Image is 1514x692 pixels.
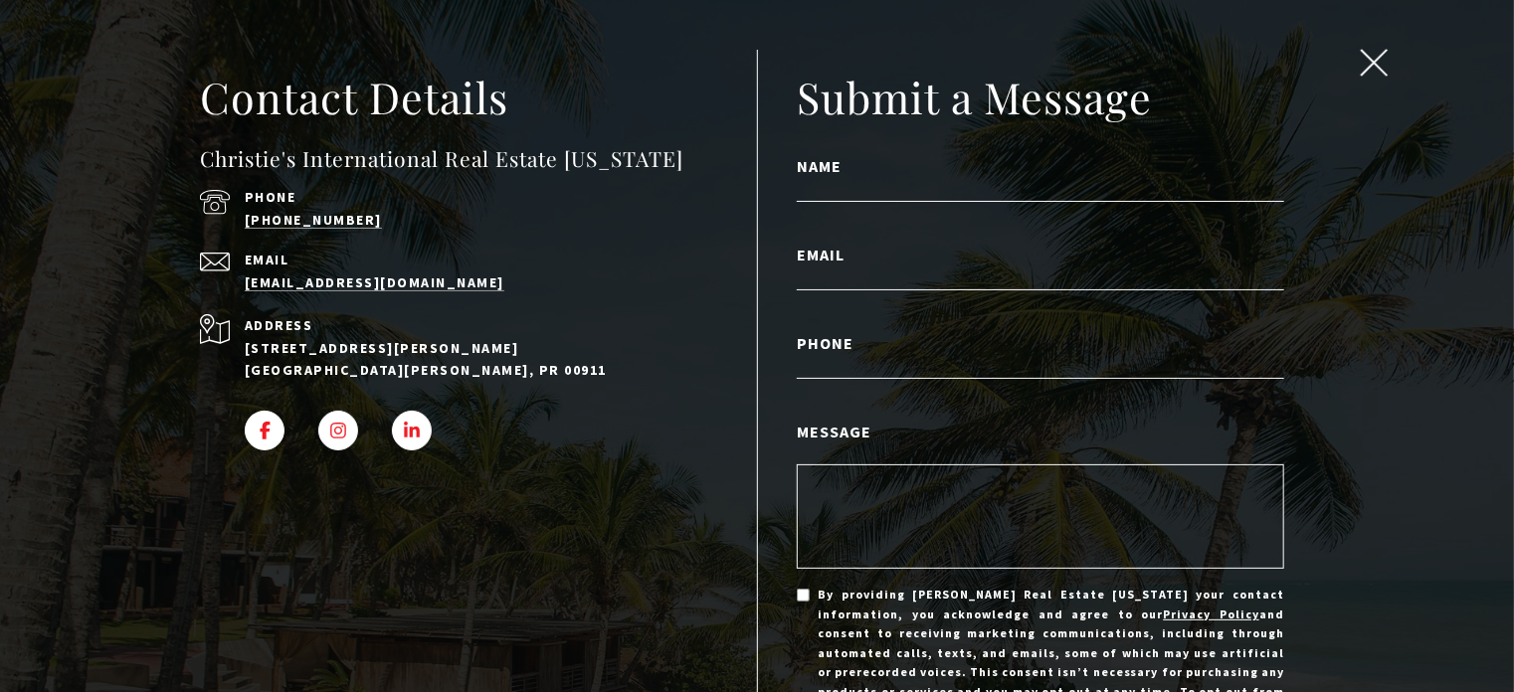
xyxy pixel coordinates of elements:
label: Name [797,153,1284,179]
p: Email [245,253,701,266]
a: LINKEDIN - open in a new tab [392,411,432,450]
p: Phone [245,190,701,204]
a: Privacy Policy - open in a new tab [1163,606,1259,621]
h2: Contact Details [200,70,757,125]
label: Message [797,419,1284,444]
label: Email [797,242,1284,267]
a: [EMAIL_ADDRESS][DOMAIN_NAME] [245,273,504,291]
label: Phone [797,330,1284,356]
a: FACEBOOK - open in a new tab [245,411,284,450]
input: By providing [PERSON_NAME] Real Estate [US_STATE] your contact information, you acknowledge and a... [797,589,810,602]
button: close modal [1355,49,1393,83]
a: call (939) 337-3000 [245,211,382,229]
h2: Submit a Message [797,70,1284,125]
a: INSTAGRAM - open in a new tab [318,411,358,450]
h4: Christie's International Real Estate [US_STATE] [200,143,757,175]
p: [STREET_ADDRESS][PERSON_NAME] [GEOGRAPHIC_DATA][PERSON_NAME], PR 00911 [245,337,701,382]
p: Address [245,314,701,336]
